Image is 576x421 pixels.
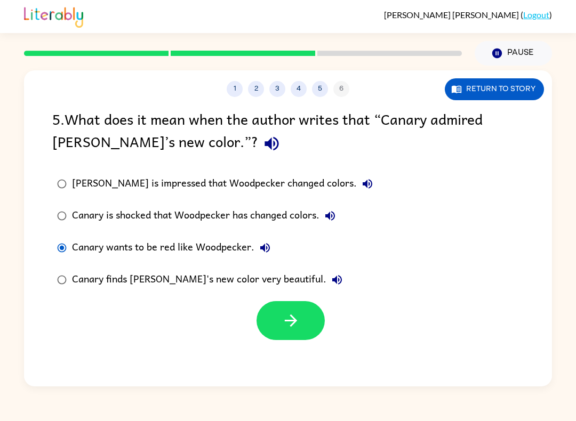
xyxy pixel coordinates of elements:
button: Canary finds [PERSON_NAME]'s new color very beautiful. [326,269,348,290]
button: [PERSON_NAME] is impressed that Woodpecker changed colors. [357,173,378,195]
div: 5 . What does it mean when the author writes that “Canary admired [PERSON_NAME]’s new color.”? [52,108,524,157]
button: 5 [312,81,328,97]
div: [PERSON_NAME] is impressed that Woodpecker changed colors. [72,173,378,195]
button: 4 [291,81,307,97]
button: Return to story [445,78,544,100]
img: Literably [24,4,83,28]
button: 2 [248,81,264,97]
div: Canary finds [PERSON_NAME]'s new color very beautiful. [72,269,348,290]
div: ( ) [384,10,552,20]
a: Logout [523,10,549,20]
button: Canary is shocked that Woodpecker has changed colors. [319,205,341,226]
button: 3 [269,81,285,97]
button: 1 [227,81,243,97]
div: Canary is shocked that Woodpecker has changed colors. [72,205,341,226]
button: Pause [475,41,552,66]
div: Canary wants to be red like Woodpecker. [72,237,276,258]
span: [PERSON_NAME] [PERSON_NAME] [384,10,521,20]
button: Canary wants to be red like Woodpecker. [254,237,276,258]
